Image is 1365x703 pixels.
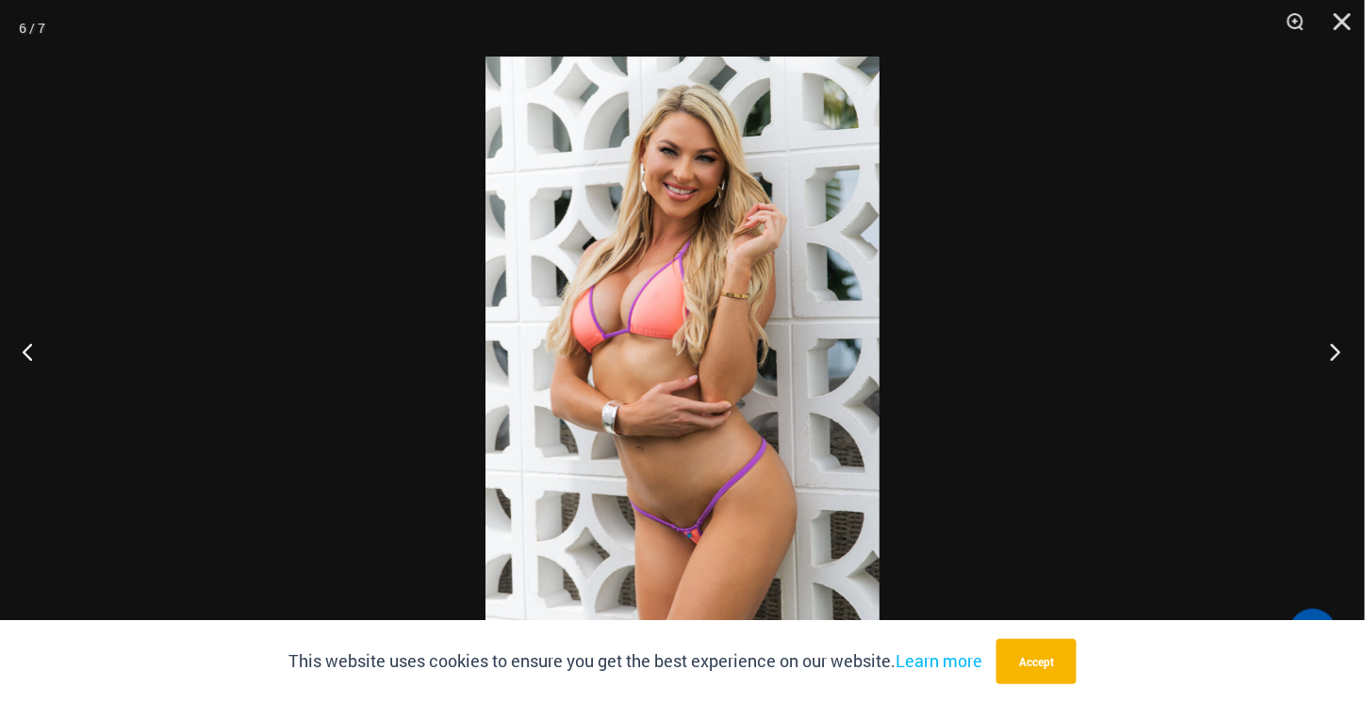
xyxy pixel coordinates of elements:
[896,649,982,672] a: Learn more
[19,14,45,42] div: 6 / 7
[288,647,982,676] p: This website uses cookies to ensure you get the best experience on our website.
[1294,304,1365,399] button: Next
[485,57,880,646] img: Wild Card Neon Bliss 312 Top 457 Micro 01
[996,639,1077,684] button: Accept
